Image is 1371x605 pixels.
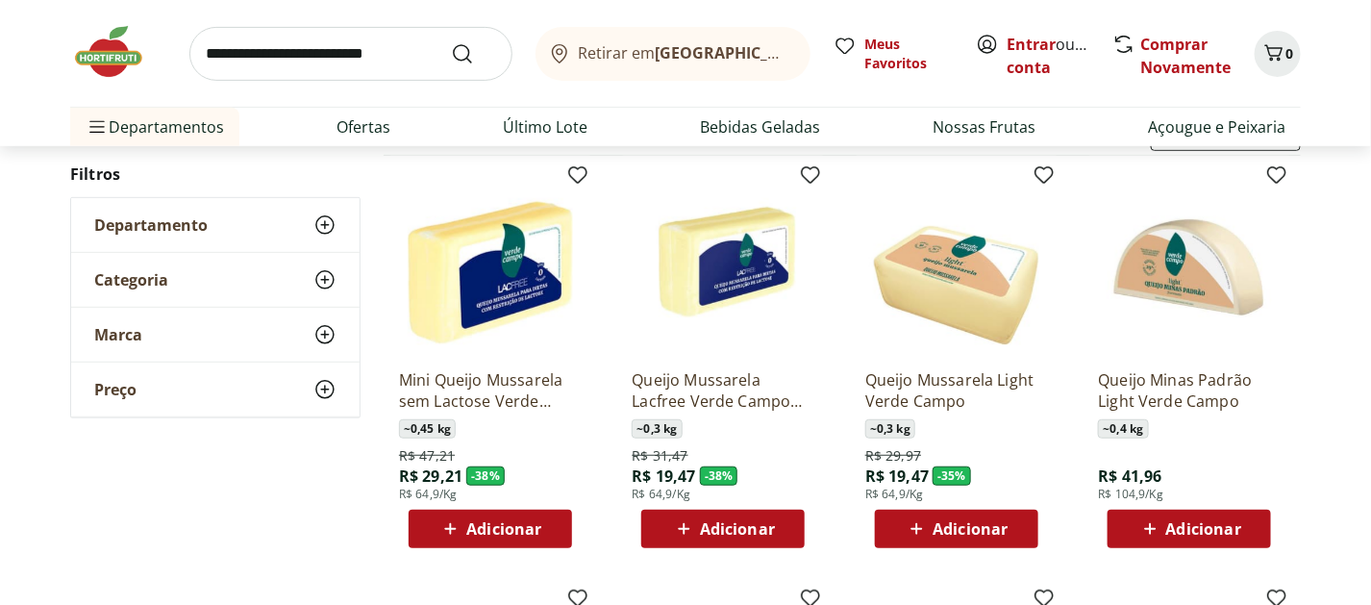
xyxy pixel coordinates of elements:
h2: Filtros [70,154,361,192]
button: Carrinho [1255,31,1301,77]
span: R$ 64,9/Kg [632,487,690,502]
img: Queijo Mussarela Lacfree Verde Campo Fatiado [632,171,814,354]
span: R$ 31,47 [632,446,687,466]
img: Queijo Minas Padrão Light Verde Campo [1098,171,1281,354]
a: Queijo Mussarela Lacfree Verde Campo Fatiado [632,369,814,412]
span: Departamento [94,214,208,234]
button: Departamento [71,197,360,251]
span: Adicionar [933,521,1008,537]
a: Ofertas [337,115,390,139]
a: Mini Queijo Mussarela sem Lactose Verde Campo Lacfree Unidade [399,369,582,412]
span: R$ 41,96 [1098,466,1161,487]
button: Adicionar [409,510,572,548]
a: Comprar Novamente [1140,34,1231,78]
span: ~ 0,45 kg [399,419,456,439]
button: Preço [71,362,360,416]
span: Departamentos [86,104,224,150]
button: Marca [71,307,360,361]
a: Bebidas Geladas [700,115,820,139]
a: Entrar [1007,34,1056,55]
button: Retirar em[GEOGRAPHIC_DATA]/[GEOGRAPHIC_DATA] [536,27,810,81]
input: search [189,27,512,81]
button: Adicionar [641,510,805,548]
span: R$ 19,47 [632,466,695,487]
span: Marca [94,324,142,343]
span: R$ 29,97 [865,446,921,466]
span: - 38 % [466,466,505,486]
span: Meus Favoritos [864,35,953,73]
span: ~ 0,4 kg [1098,419,1148,439]
a: Último Lote [503,115,587,139]
span: R$ 47,21 [399,446,455,466]
span: Categoria [94,269,168,289]
img: Hortifruti [70,23,166,81]
a: Queijo Minas Padrão Light Verde Campo [1098,369,1281,412]
span: Adicionar [1166,521,1241,537]
button: Categoria [71,252,360,306]
span: - 35 % [933,466,971,486]
span: ~ 0,3 kg [632,419,682,439]
a: Queijo Mussarela Light Verde Campo [865,369,1048,412]
a: Nossas Frutas [933,115,1035,139]
img: Queijo Mussarela Light Verde Campo [865,171,1048,354]
span: ~ 0,3 kg [865,419,915,439]
button: Adicionar [1108,510,1271,548]
img: Mini Queijo Mussarela sem Lactose Verde Campo Lacfree Unidade [399,171,582,354]
button: Adicionar [875,510,1038,548]
a: Meus Favoritos [834,35,953,73]
span: Preço [94,379,137,398]
span: Retirar em [579,44,791,62]
b: [GEOGRAPHIC_DATA]/[GEOGRAPHIC_DATA] [656,42,980,63]
span: R$ 64,9/Kg [399,487,458,502]
span: Adicionar [466,521,541,537]
span: Adicionar [700,521,775,537]
button: Submit Search [451,42,497,65]
span: 0 [1285,44,1293,63]
span: R$ 29,21 [399,466,462,487]
a: Açougue e Peixaria [1148,115,1285,139]
span: R$ 64,9/Kg [865,487,924,502]
span: - 38 % [700,466,738,486]
span: R$ 19,47 [865,466,929,487]
button: Menu [86,104,109,150]
span: ou [1007,33,1092,79]
span: R$ 104,9/Kg [1098,487,1163,502]
a: Criar conta [1007,34,1112,78]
